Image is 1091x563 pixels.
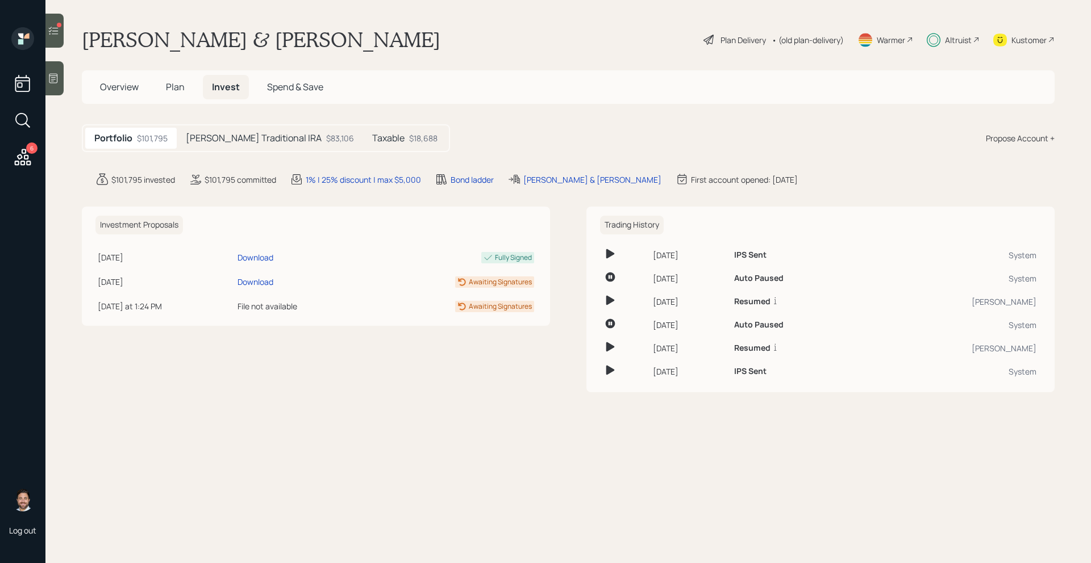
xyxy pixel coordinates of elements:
[166,81,185,93] span: Plan
[469,277,532,287] div: Awaiting Signatures
[734,297,771,306] h6: Resumed
[326,132,354,144] div: $83,106
[734,343,771,353] h6: Resumed
[495,253,532,263] div: Fully Signed
[205,174,276,186] div: $101,795 committed
[98,251,233,263] div: [DATE]
[238,276,273,288] div: Download
[212,81,240,93] span: Invest
[877,34,905,46] div: Warmer
[451,174,494,186] div: Bond ladder
[267,81,323,93] span: Spend & Save
[98,300,233,312] div: [DATE] at 1:24 PM
[9,525,36,536] div: Log out
[111,174,175,186] div: $101,795 invested
[137,132,168,144] div: $101,795
[26,142,38,154] div: 6
[600,216,664,234] h6: Trading History
[82,27,440,52] h1: [PERSON_NAME] & [PERSON_NAME]
[98,276,233,288] div: [DATE]
[653,296,725,308] div: [DATE]
[653,272,725,284] div: [DATE]
[100,81,139,93] span: Overview
[469,301,532,312] div: Awaiting Signatures
[372,133,405,144] h5: Taxable
[653,319,725,331] div: [DATE]
[238,300,364,312] div: File not available
[186,133,322,144] h5: [PERSON_NAME] Traditional IRA
[721,34,766,46] div: Plan Delivery
[409,132,438,144] div: $18,688
[653,365,725,377] div: [DATE]
[872,296,1036,308] div: [PERSON_NAME]
[734,274,784,283] h6: Auto Paused
[653,342,725,354] div: [DATE]
[734,250,767,260] h6: IPS Sent
[872,342,1036,354] div: [PERSON_NAME]
[872,249,1036,261] div: System
[94,133,132,144] h5: Portfolio
[238,251,273,263] div: Download
[872,272,1036,284] div: System
[95,216,183,234] h6: Investment Proposals
[11,489,34,511] img: michael-russo-headshot.png
[945,34,972,46] div: Altruist
[772,34,844,46] div: • (old plan-delivery)
[523,174,661,186] div: [PERSON_NAME] & [PERSON_NAME]
[306,174,421,186] div: 1% | 25% discount | max $5,000
[986,132,1055,144] div: Propose Account +
[653,249,725,261] div: [DATE]
[872,319,1036,331] div: System
[691,174,798,186] div: First account opened: [DATE]
[734,367,767,376] h6: IPS Sent
[1011,34,1047,46] div: Kustomer
[872,365,1036,377] div: System
[734,320,784,330] h6: Auto Paused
